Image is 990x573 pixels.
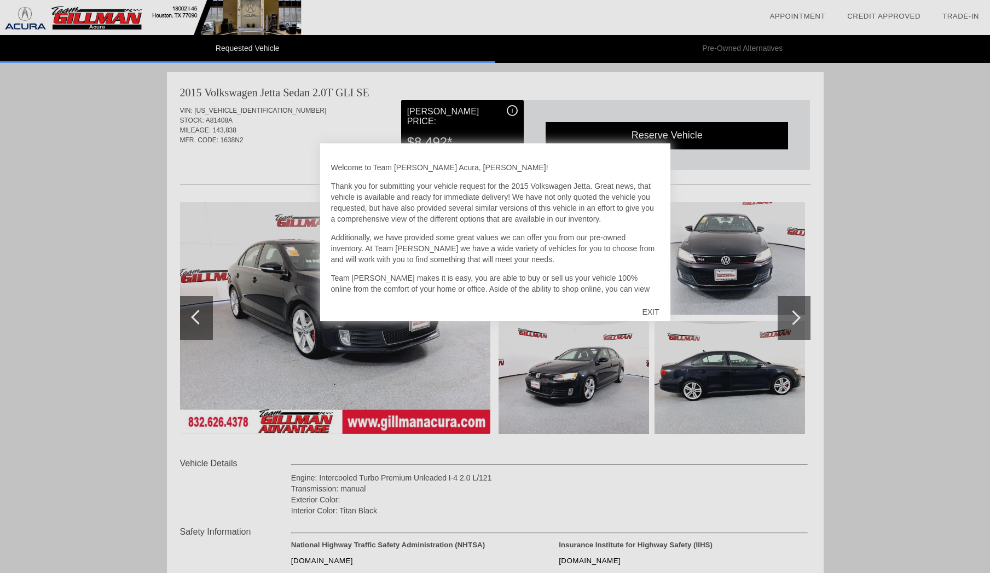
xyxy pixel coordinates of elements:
div: EXIT [631,296,670,328]
a: Credit Approved [847,12,920,20]
a: Trade-In [942,12,979,20]
p: Additionally, we have provided some great values we can offer you from our pre-owned inventory. A... [331,232,659,265]
a: Appointment [769,12,825,20]
p: Team [PERSON_NAME] makes it is easy, you are able to buy or sell us your vehicle 100% online from... [331,273,659,327]
p: Welcome to Team [PERSON_NAME] Acura, [PERSON_NAME]! [331,162,659,173]
p: Thank you for submitting your vehicle request for the 2015 Volkswagen Jetta. Great news, that veh... [331,181,659,224]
